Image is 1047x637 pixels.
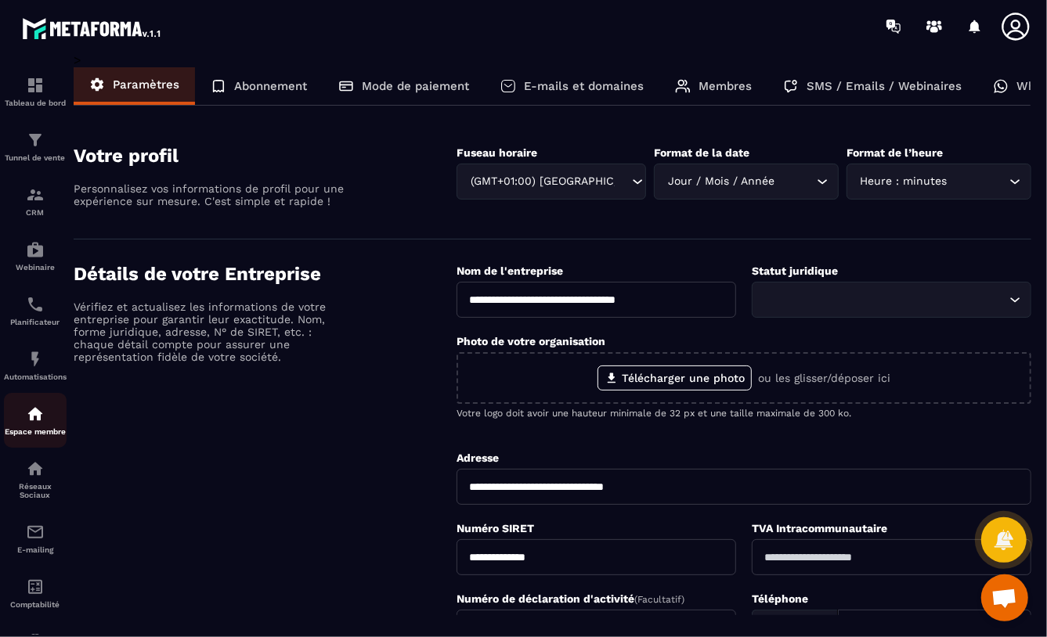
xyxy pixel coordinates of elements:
a: automationsautomationsEspace membre [4,393,67,448]
img: email [26,523,45,542]
a: formationformationTableau de bord [4,64,67,119]
span: (GMT+01:00) [GEOGRAPHIC_DATA] [467,173,616,190]
a: accountantaccountantComptabilité [4,566,67,621]
img: automations [26,350,45,369]
img: scheduler [26,295,45,314]
p: Webinaire [4,263,67,272]
input: Search for option [616,173,628,190]
p: Paramètres [113,77,179,92]
p: SMS / Emails / Webinaires [807,79,962,93]
a: automationsautomationsWebinaire [4,229,67,283]
img: accountant [26,578,45,596]
label: Nom de l'entreprise [457,265,563,277]
input: Search for option [762,291,1005,308]
span: (Facultatif) [634,594,684,605]
div: Search for option [457,164,646,200]
h4: Votre profil [74,145,457,167]
img: automations [26,405,45,423]
img: formation [26,131,45,149]
div: Search for option [654,164,839,200]
p: Membres [699,79,752,93]
label: Adresse [457,452,499,464]
a: emailemailE-mailing [4,511,67,566]
a: formationformationTunnel de vente [4,119,67,174]
p: Mode de paiement [362,79,469,93]
p: Espace membre [4,427,67,436]
p: Planificateur [4,318,67,326]
img: formation [26,185,45,204]
label: Statut juridique [752,265,838,277]
p: Comptabilité [4,600,67,609]
label: Fuseau horaire [457,146,537,159]
span: Jour / Mois / Année [664,173,778,190]
p: Automatisations [4,372,67,381]
img: formation [26,76,45,95]
input: Search for option [778,173,813,190]
a: automationsautomationsAutomatisations [4,338,67,393]
div: Search for option [847,164,1031,200]
p: ou les glisser/déposer ici [758,372,890,384]
label: Format de l’heure [847,146,943,159]
img: logo [22,14,163,42]
input: Search for option [951,173,1005,190]
p: Abonnement [234,79,307,93]
p: Votre logo doit avoir une hauteur minimale de 32 px et une taille maximale de 300 ko. [457,408,1031,419]
a: schedulerschedulerPlanificateur [4,283,67,338]
a: Ouvrir le chat [981,574,1028,621]
label: Téléphone [752,592,808,605]
a: formationformationCRM [4,174,67,229]
p: Vérifiez et actualisez les informations de votre entreprise pour garantir leur exactitude. Nom, f... [74,301,348,363]
p: E-mailing [4,545,67,554]
h4: Détails de votre Entreprise [74,263,457,285]
label: Numéro de déclaration d'activité [457,592,684,605]
label: Photo de votre organisation [457,335,605,347]
a: social-networksocial-networkRéseaux Sociaux [4,448,67,511]
img: social-network [26,459,45,478]
div: Search for option [752,282,1031,318]
p: Tableau de bord [4,99,67,107]
p: Personnalisez vos informations de profil pour une expérience sur mesure. C'est simple et rapide ! [74,182,348,207]
label: TVA Intracommunautaire [752,522,887,534]
img: automations [26,240,45,259]
p: E-mails et domaines [524,79,644,93]
label: Télécharger une photo [598,365,752,390]
label: Format de la date [654,146,749,159]
p: CRM [4,208,67,217]
label: Numéro SIRET [457,522,534,534]
p: Réseaux Sociaux [4,482,67,499]
span: Heure : minutes [857,173,951,190]
p: Tunnel de vente [4,153,67,162]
